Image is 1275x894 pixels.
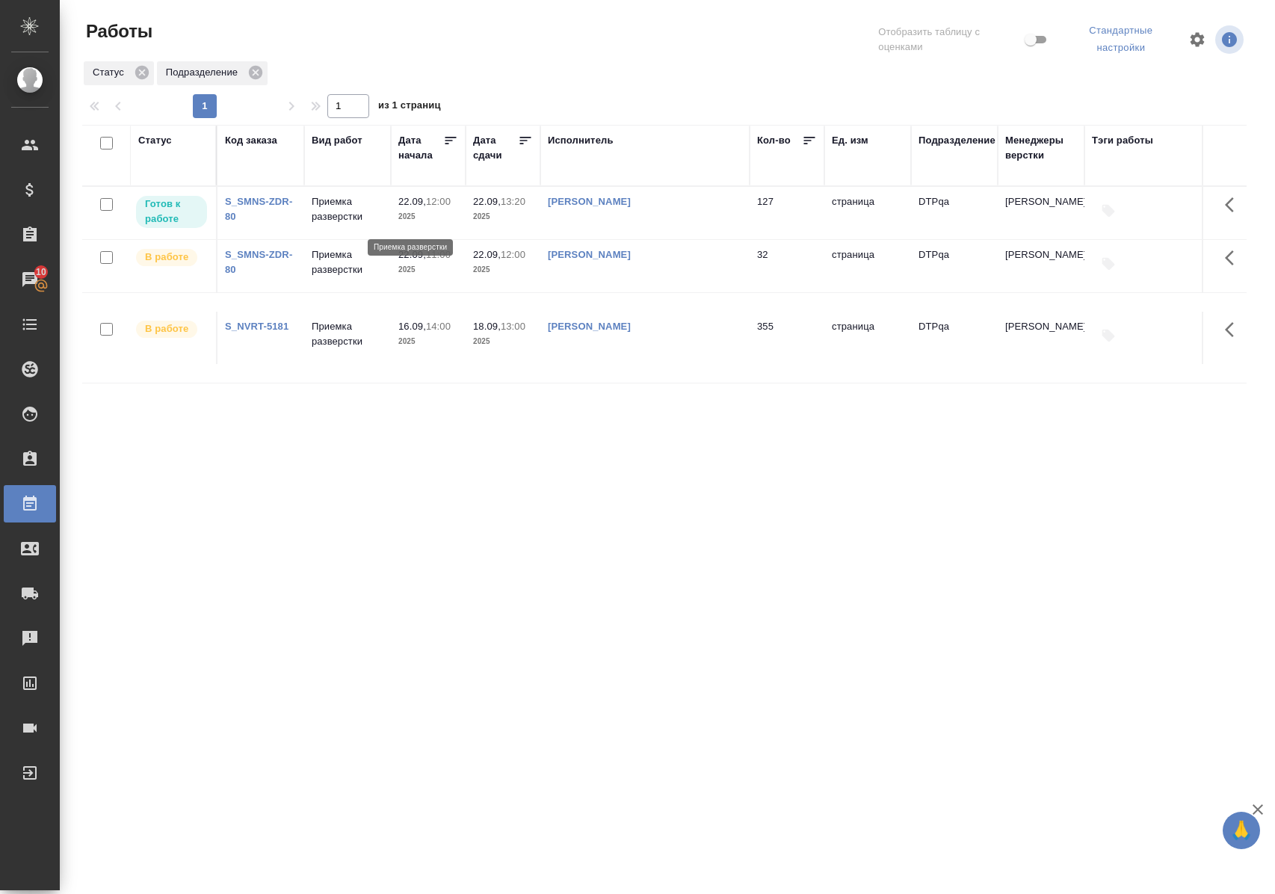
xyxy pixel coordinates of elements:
p: Приемка разверстки [312,319,383,349]
p: [PERSON_NAME] [1005,194,1077,209]
button: Здесь прячутся важные кнопки [1216,240,1252,276]
a: [PERSON_NAME] [548,321,631,332]
p: [PERSON_NAME] [1005,319,1077,334]
p: 2025 [473,209,533,224]
p: Готов к работе [145,197,198,226]
span: 10 [27,265,55,280]
td: 355 [750,312,824,364]
p: Статус [93,65,129,80]
p: Приемка разверстки [312,194,383,224]
p: 12:00 [501,249,525,260]
button: Добавить тэги [1092,194,1125,227]
div: Менеджеры верстки [1005,133,1077,163]
p: В работе [145,321,188,336]
td: DTPqa [911,187,998,239]
p: 22.09, [398,196,426,207]
div: Ед. изм [832,133,868,148]
td: страница [824,187,911,239]
div: Дата сдачи [473,133,518,163]
div: Исполнитель может приступить к работе [135,194,209,229]
p: 14:00 [426,321,451,332]
p: 2025 [398,262,458,277]
div: split button [1063,19,1179,60]
p: 2025 [473,334,533,349]
p: 13:00 [501,321,525,332]
div: Тэги работы [1092,133,1153,148]
a: S_SMNS-ZDR-80 [225,196,292,222]
p: 13:20 [501,196,525,207]
a: [PERSON_NAME] [548,196,631,207]
a: [PERSON_NAME] [548,249,631,260]
div: Вид работ [312,133,362,148]
span: из 1 страниц [378,96,441,118]
div: Исполнитель [548,133,614,148]
td: 32 [750,240,824,292]
div: Дата начала [398,133,443,163]
div: Кол-во [757,133,791,148]
p: 2025 [473,262,533,277]
p: Подразделение [166,65,243,80]
a: 10 [4,261,56,298]
td: страница [824,240,911,292]
button: Здесь прячутся важные кнопки [1216,187,1252,223]
button: Добавить тэги [1092,247,1125,280]
span: Отобразить таблицу с оценками [878,25,1021,55]
p: 22.09, [473,249,501,260]
button: 🙏 [1223,812,1260,849]
td: 127 [750,187,824,239]
a: S_NVRT-5181 [225,321,288,332]
button: Здесь прячутся важные кнопки [1216,312,1252,348]
span: Работы [82,19,152,43]
p: [PERSON_NAME] [1005,247,1077,262]
div: Статус [138,133,172,148]
div: Исполнитель выполняет работу [135,319,209,339]
p: 12:00 [426,196,451,207]
div: Код заказа [225,133,277,148]
p: В работе [145,250,188,265]
a: S_SMNS-ZDR-80 [225,249,292,275]
p: Приемка разверстки [312,247,383,277]
p: 22.09, [473,196,501,207]
p: 2025 [398,334,458,349]
p: 11:00 [426,249,451,260]
div: Подразделение [157,61,268,85]
div: Исполнитель выполняет работу [135,247,209,268]
p: 16.09, [398,321,426,332]
span: Настроить таблицу [1179,22,1215,58]
td: DTPqa [911,240,998,292]
button: Добавить тэги [1092,319,1125,352]
div: Статус [84,61,154,85]
span: Посмотреть информацию [1215,25,1247,54]
p: 18.09, [473,321,501,332]
p: 22.09, [398,249,426,260]
td: DTPqa [911,312,998,364]
div: Подразделение [919,133,995,148]
span: 🙏 [1229,815,1254,846]
td: страница [824,312,911,364]
p: 2025 [398,209,458,224]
